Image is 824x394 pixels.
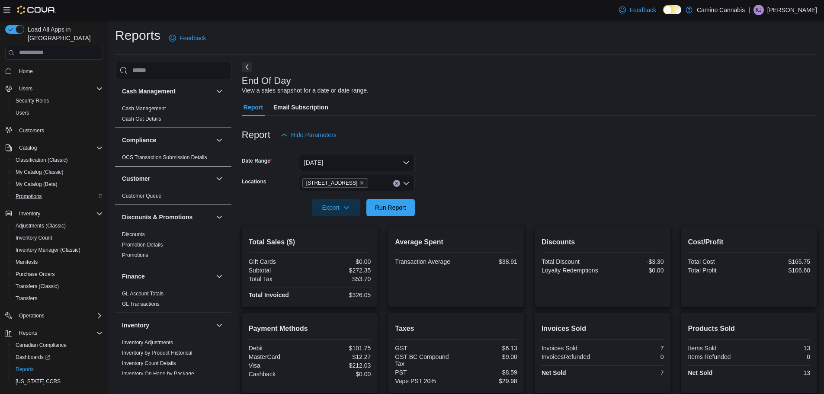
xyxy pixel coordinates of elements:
[317,199,355,216] span: Export
[16,125,103,136] span: Customers
[122,154,207,160] a: OCS Transaction Submission Details
[115,288,231,313] div: Finance
[12,233,103,243] span: Inventory Count
[122,192,161,199] span: Customer Queue
[395,378,454,384] div: Vape PST 20%
[16,378,61,385] span: [US_STATE] CCRS
[16,125,48,136] a: Customers
[16,66,103,77] span: Home
[542,324,664,334] h2: Invoices Sold
[16,342,67,349] span: Canadian Compliance
[12,245,84,255] a: Inventory Manager (Classic)
[244,99,263,116] span: Report
[16,143,40,153] button: Catalog
[214,212,224,222] button: Discounts & Promotions
[12,155,71,165] a: Classification (Classic)
[214,320,224,330] button: Inventory
[122,272,212,281] button: Finance
[748,5,750,15] p: |
[12,179,103,189] span: My Catalog (Beta)
[688,353,747,360] div: Items Refunded
[16,234,52,241] span: Inventory Count
[9,95,106,107] button: Security Roles
[663,14,664,15] span: Dark Mode
[395,258,454,265] div: Transaction Average
[122,136,156,144] h3: Compliance
[9,268,106,280] button: Purchase Orders
[9,351,106,363] a: Dashboards
[12,352,54,362] a: Dashboards
[16,157,68,163] span: Classification (Classic)
[16,311,103,321] span: Operations
[122,105,166,112] span: Cash Management
[458,353,517,360] div: $9.00
[9,363,106,375] button: Reports
[249,353,308,360] div: MasterCard
[12,108,103,118] span: Users
[2,124,106,137] button: Customers
[2,65,106,77] button: Home
[604,345,664,352] div: 7
[311,258,371,265] div: $0.00
[306,179,358,187] span: [STREET_ADDRESS]
[311,291,371,298] div: $326.05
[12,96,52,106] a: Security Roles
[242,76,291,86] h3: End Of Day
[542,369,566,376] strong: Net Sold
[16,143,103,153] span: Catalog
[16,283,59,290] span: Transfers (Classic)
[122,371,194,377] a: Inventory On Hand by Package
[16,311,48,321] button: Operations
[311,353,371,360] div: $12.27
[12,281,62,291] a: Transfers (Classic)
[16,83,36,94] button: Users
[2,83,106,95] button: Users
[688,258,747,265] div: Total Cost
[242,86,369,95] div: View a sales snapshot for a date or date range.
[12,167,67,177] a: My Catalog (Classic)
[122,242,163,248] a: Promotion Details
[9,280,106,292] button: Transfers (Classic)
[122,340,173,346] a: Inventory Adjustments
[12,340,103,350] span: Canadian Compliance
[12,96,103,106] span: Security Roles
[122,241,163,248] span: Promotion Details
[2,310,106,322] button: Operations
[122,87,212,96] button: Cash Management
[393,180,400,187] button: Clear input
[19,85,32,92] span: Users
[604,267,664,274] div: $0.00
[122,154,207,161] span: OCS Transaction Submission Details
[16,328,41,338] button: Reports
[12,269,58,279] a: Purchase Orders
[19,312,45,319] span: Operations
[16,271,55,278] span: Purchase Orders
[122,252,148,259] span: Promotions
[616,1,659,19] a: Feedback
[756,5,762,15] span: KJ
[9,154,106,166] button: Classification (Classic)
[12,221,103,231] span: Adjustments (Classic)
[122,231,145,237] a: Discounts
[122,272,145,281] h3: Finance
[122,116,161,122] a: Cash Out Details
[542,237,664,247] h2: Discounts
[17,6,56,14] img: Cova
[122,174,150,183] h3: Customer
[214,86,224,96] button: Cash Management
[291,131,337,139] span: Hide Parameters
[12,376,103,387] span: Washington CCRS
[395,345,454,352] div: GST
[122,321,149,330] h3: Inventory
[395,324,517,334] h2: Taxes
[542,345,601,352] div: Invoices Sold
[166,29,209,47] a: Feedback
[19,144,37,151] span: Catalog
[12,191,45,202] a: Promotions
[122,213,212,221] button: Discounts & Promotions
[19,330,37,336] span: Reports
[249,267,308,274] div: Subtotal
[122,213,192,221] h3: Discounts & Promotions
[12,293,41,304] a: Transfers
[12,257,41,267] a: Manifests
